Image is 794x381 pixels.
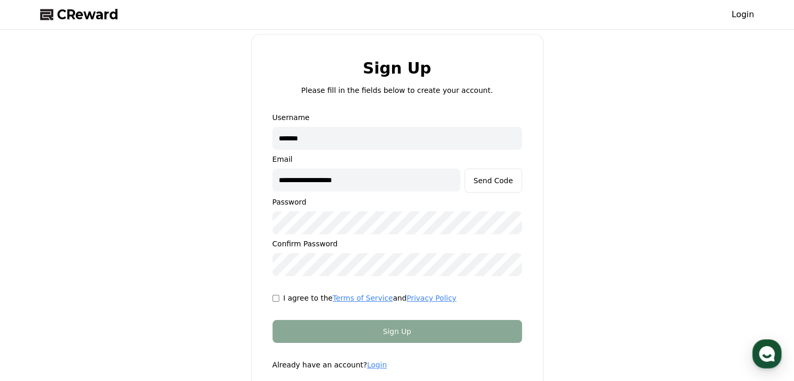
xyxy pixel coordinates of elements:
p: Confirm Password [272,239,522,249]
span: CReward [57,6,118,23]
p: I agree to the and [283,293,457,303]
h2: Sign Up [363,59,431,77]
p: Password [272,197,522,207]
p: Email [272,154,522,164]
a: CReward [40,6,118,23]
div: Sign Up [293,326,501,337]
a: Login [367,361,387,369]
a: Home [3,300,34,315]
a: Terms of Service [333,294,393,302]
div: Send Code [473,175,513,186]
p: Already have an account? [272,360,522,370]
button: Send Code [465,169,522,193]
p: Username [272,112,522,123]
a: Messages [83,296,114,318]
a: Privacy Policy [407,294,456,302]
span: Settings [175,307,200,314]
a: Login [731,8,754,21]
a: Settings [162,300,200,315]
span: Messages [83,311,114,318]
p: Please fill in the fields below to create your account. [301,85,493,96]
span: Home [16,307,34,314]
button: Sign Up [272,320,522,343]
